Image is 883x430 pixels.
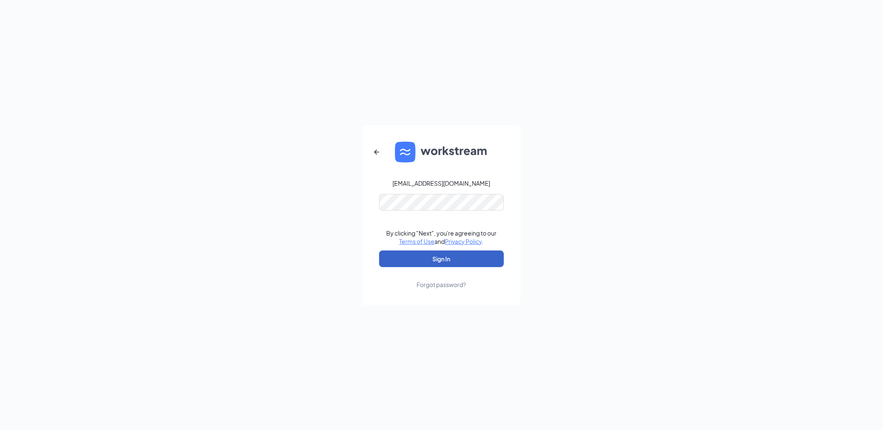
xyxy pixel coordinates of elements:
[417,280,466,289] div: Forgot password?
[367,142,387,162] button: ArrowLeftNew
[445,238,482,245] a: Privacy Policy
[417,267,466,289] a: Forgot password?
[393,179,491,187] div: [EMAIL_ADDRESS][DOMAIN_NAME]
[379,251,504,267] button: Sign In
[372,147,382,157] svg: ArrowLeftNew
[395,142,488,162] img: WS logo and Workstream text
[387,229,497,246] div: By clicking "Next", you're agreeing to our and .
[400,238,435,245] a: Terms of Use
